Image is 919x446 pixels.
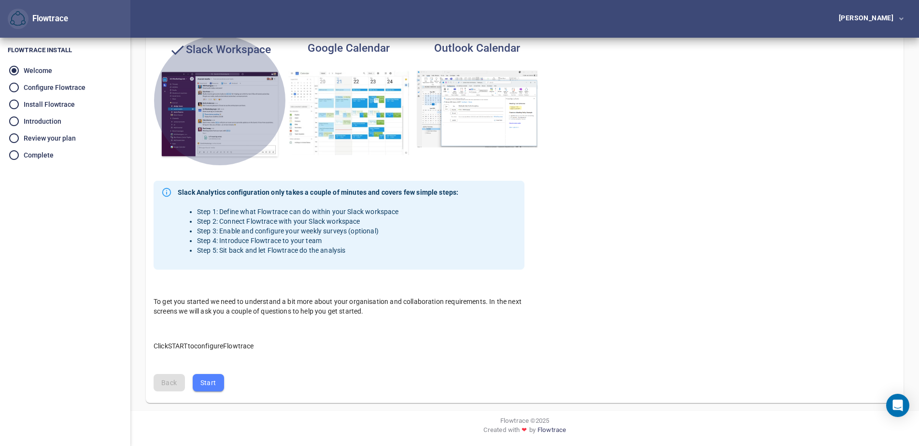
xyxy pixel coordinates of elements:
li: Step 5: Sit back and let Flowtrace do the analysis [197,245,458,255]
div: Flowtrace [28,13,68,25]
img: Google Calendar analytics [288,71,409,155]
img: Outlook Calendar analytics [417,71,537,148]
p: Click START to configure Flowtrace [154,331,524,351]
a: Flowtrace [537,425,566,438]
button: Flowtrace [8,9,28,29]
div: Created with [138,425,911,438]
button: Slack WorkspaceSlack Workspace analytics [154,36,286,165]
li: Step 2: Connect Flowtrace with your Slack workspace [197,216,458,226]
li: Step 4: Introduce Flowtrace to your team [197,236,458,245]
img: Flowtrace [10,11,26,27]
div: [PERSON_NAME] [839,14,897,21]
strong: Slack Analytics configuration only takes a couple of minutes and covers few simple steps: [178,187,458,197]
button: Outlook CalendarOutlook Calendar analytics [411,36,543,154]
h4: Google Calendar [288,42,409,55]
span: Flowtrace © 2025 [500,416,549,425]
li: Step 1: Define what Flowtrace can do within your Slack workspace [197,207,458,216]
span: Start [200,377,216,389]
div: To get you started we need to understand a bit more about your organisation and collaboration req... [146,289,532,324]
button: [PERSON_NAME] [823,10,911,28]
div: Flowtrace [8,9,68,29]
li: Step 3: Enable and configure your weekly surveys (optional) [197,226,458,236]
div: Open Intercom Messenger [886,394,909,417]
span: ❤ [520,425,529,434]
span: by [529,425,536,438]
h4: Outlook Calendar [417,42,537,55]
h4: Slack Workspace [159,42,280,58]
button: Google CalendarGoogle Calendar analytics [283,36,415,161]
img: Slack Workspace analytics [159,71,280,159]
button: Start [193,374,224,392]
